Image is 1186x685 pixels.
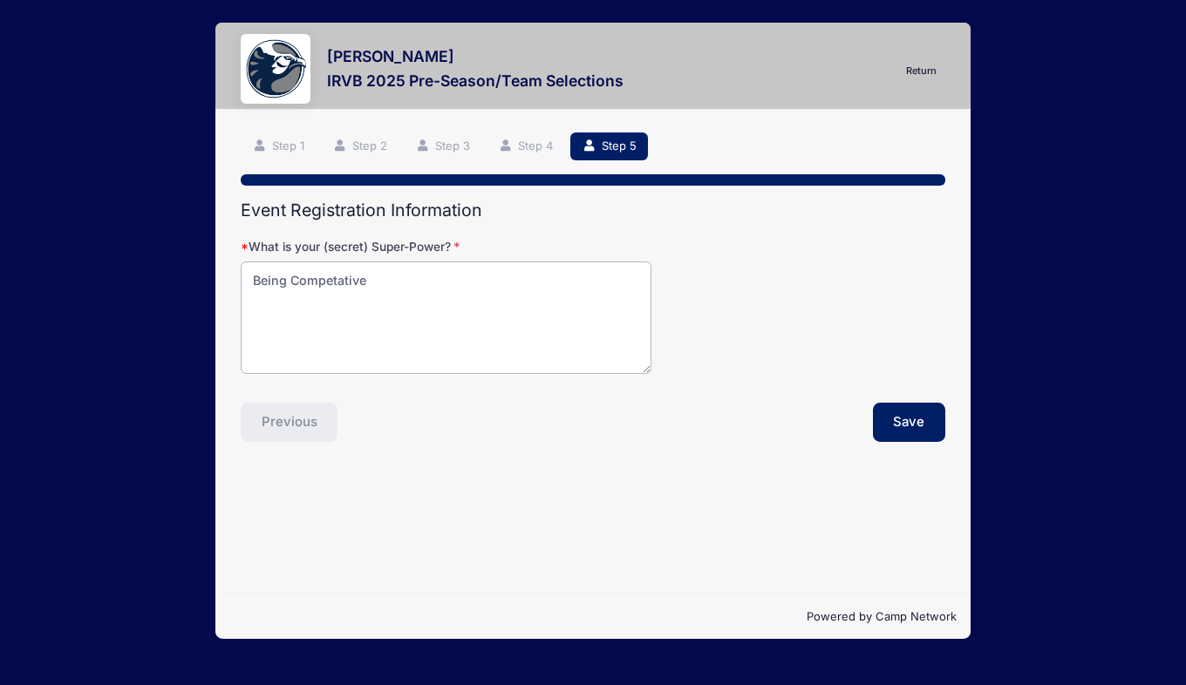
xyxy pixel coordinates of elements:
a: Return [896,61,945,82]
button: Save [873,403,946,443]
a: Step 5 [570,132,648,161]
a: Step 1 [241,132,316,161]
a: Step 3 [404,132,481,161]
a: Step 4 [487,132,565,161]
h2: Event Registration Information [241,200,945,220]
p: Powered by Camp Network [229,608,957,626]
h3: IRVB 2025 Pre-Season/Team Selections [327,71,624,90]
a: Step 2 [321,132,399,161]
h3: [PERSON_NAME] [327,47,624,65]
label: What is your (secret) Super-Power? [241,238,475,255]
